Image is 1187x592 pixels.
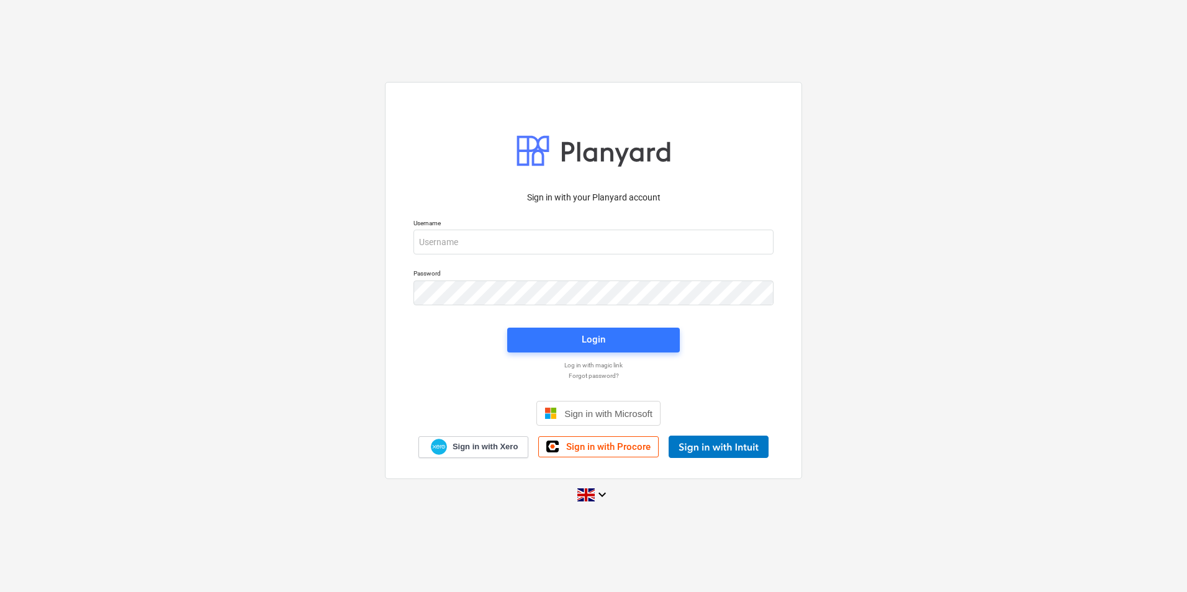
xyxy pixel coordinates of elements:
[407,372,780,380] a: Forgot password?
[566,441,651,452] span: Sign in with Procore
[453,441,518,452] span: Sign in with Xero
[413,191,774,204] p: Sign in with your Planyard account
[564,408,652,419] span: Sign in with Microsoft
[418,436,529,458] a: Sign in with Xero
[407,361,780,369] a: Log in with magic link
[413,269,774,280] p: Password
[413,230,774,254] input: Username
[538,436,659,457] a: Sign in with Procore
[413,219,774,230] p: Username
[595,487,610,502] i: keyboard_arrow_down
[544,407,557,419] img: Microsoft logo
[507,328,680,352] button: Login
[431,439,447,455] img: Xero logo
[582,331,605,348] div: Login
